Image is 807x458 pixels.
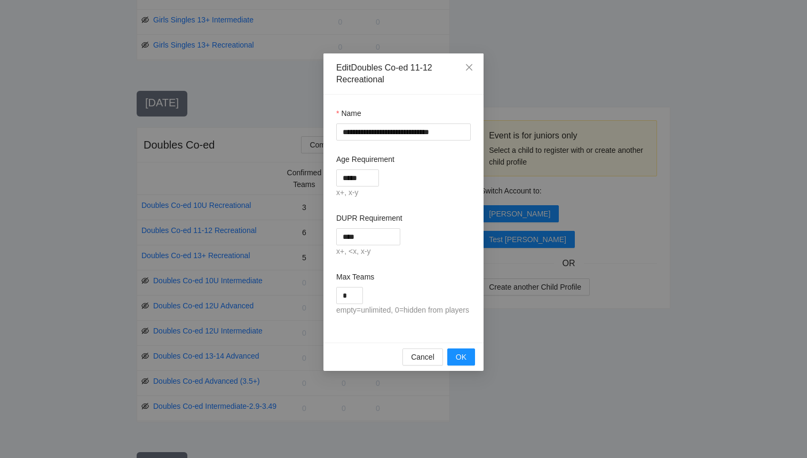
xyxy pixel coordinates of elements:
[336,187,471,199] div: x+, x-y
[336,169,379,187] input: Age Requirement
[336,123,471,141] input: Name
[336,62,471,86] div: Edit Doubles Co-ed 11-12 Recreational
[336,228,400,245] input: DUPR Requirement
[465,63,473,72] span: close
[336,271,374,283] label: Max Teams
[336,287,363,304] input: Max Teams
[336,153,394,165] label: Age Requirement
[456,351,466,363] span: OK
[402,348,443,366] button: Cancel
[336,107,361,119] label: Name
[336,212,402,224] label: DUPR Requirement
[411,351,434,363] span: Cancel
[336,245,471,258] div: x+, <x, x-y
[447,348,475,366] button: OK
[336,304,471,317] div: empty=unlimited, 0=hidden from players
[455,53,484,82] button: Close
